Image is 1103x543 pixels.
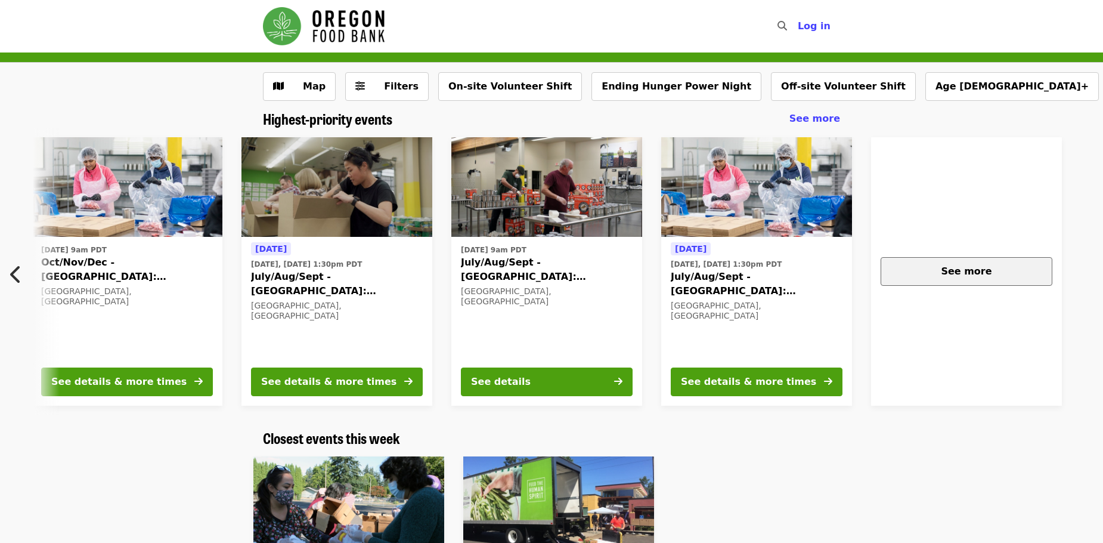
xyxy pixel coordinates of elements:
[255,244,287,254] span: [DATE]
[251,368,423,396] button: See details & more times
[263,108,392,129] span: Highest-priority events
[273,81,284,92] i: map icon
[438,72,582,101] button: On-site Volunteer Shift
[675,244,707,254] span: [DATE]
[771,72,916,101] button: Off-site Volunteer Shift
[591,72,761,101] button: Ending Hunger Power Night
[263,430,400,447] a: Closest events this week
[661,137,852,406] a: See details for "July/Aug/Sept - Beaverton: Repack/Sort (age 10+)"
[777,20,787,32] i: search icon
[671,259,782,270] time: [DATE], [DATE] 1:30pm PDT
[614,376,622,387] i: arrow-right icon
[41,245,107,255] time: [DATE] 9am PDT
[263,427,400,448] span: Closest events this week
[461,245,526,255] time: [DATE] 9am PDT
[925,72,1099,101] button: Age [DEMOGRAPHIC_DATA]+
[798,20,831,32] span: Log in
[404,376,413,387] i: arrow-right icon
[51,375,187,389] div: See details & more times
[263,72,336,101] button: Show map view
[461,286,633,307] div: [GEOGRAPHIC_DATA], [GEOGRAPHIC_DATA]
[41,286,213,307] div: [GEOGRAPHIC_DATA], [GEOGRAPHIC_DATA]
[671,368,842,396] button: See details & more times
[461,368,633,396] button: See details
[384,81,419,92] span: Filters
[461,255,633,284] span: July/Aug/Sept - [GEOGRAPHIC_DATA]: Repack/Sort (age [DEMOGRAPHIC_DATA]+)
[788,14,840,38] button: Log in
[32,137,222,406] a: See details for "Oct/Nov/Dec - Beaverton: Repack/Sort (age 10+)"
[10,263,22,286] i: chevron-left icon
[471,375,531,389] div: See details
[941,266,992,277] span: See more
[871,137,1062,406] a: See more
[241,137,432,237] img: July/Aug/Sept - Portland: Repack/Sort (age 8+) organized by Oregon Food Bank
[789,113,840,124] span: See more
[355,81,365,92] i: sliders-h icon
[263,7,385,45] img: Oregon Food Bank - Home
[251,259,362,270] time: [DATE], [DATE] 1:30pm PDT
[251,270,423,298] span: July/Aug/Sept - [GEOGRAPHIC_DATA]: Repack/Sort (age [DEMOGRAPHIC_DATA]+)
[253,110,850,128] div: Highest-priority events
[41,368,213,396] button: See details & more times
[671,301,842,321] div: [GEOGRAPHIC_DATA], [GEOGRAPHIC_DATA]
[881,257,1052,286] button: See more
[194,376,203,387] i: arrow-right icon
[345,72,429,101] button: Filters (0 selected)
[789,112,840,126] a: See more
[241,137,432,406] a: See details for "July/Aug/Sept - Portland: Repack/Sort (age 8+)"
[263,110,392,128] a: Highest-priority events
[824,376,832,387] i: arrow-right icon
[671,270,842,298] span: July/Aug/Sept - [GEOGRAPHIC_DATA]: Repack/Sort (age [DEMOGRAPHIC_DATA]+)
[41,255,213,284] span: Oct/Nov/Dec - [GEOGRAPHIC_DATA]: Repack/Sort (age [DEMOGRAPHIC_DATA]+)
[261,375,396,389] div: See details & more times
[794,12,804,41] input: Search
[251,301,423,321] div: [GEOGRAPHIC_DATA], [GEOGRAPHIC_DATA]
[661,137,852,237] img: July/Aug/Sept - Beaverton: Repack/Sort (age 10+) organized by Oregon Food Bank
[253,430,850,447] div: Closest events this week
[681,375,816,389] div: See details & more times
[451,137,642,406] a: See details for "July/Aug/Sept - Portland: Repack/Sort (age 16+)"
[451,137,642,237] img: July/Aug/Sept - Portland: Repack/Sort (age 16+) organized by Oregon Food Bank
[303,81,326,92] span: Map
[32,137,222,237] img: Oct/Nov/Dec - Beaverton: Repack/Sort (age 10+) organized by Oregon Food Bank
